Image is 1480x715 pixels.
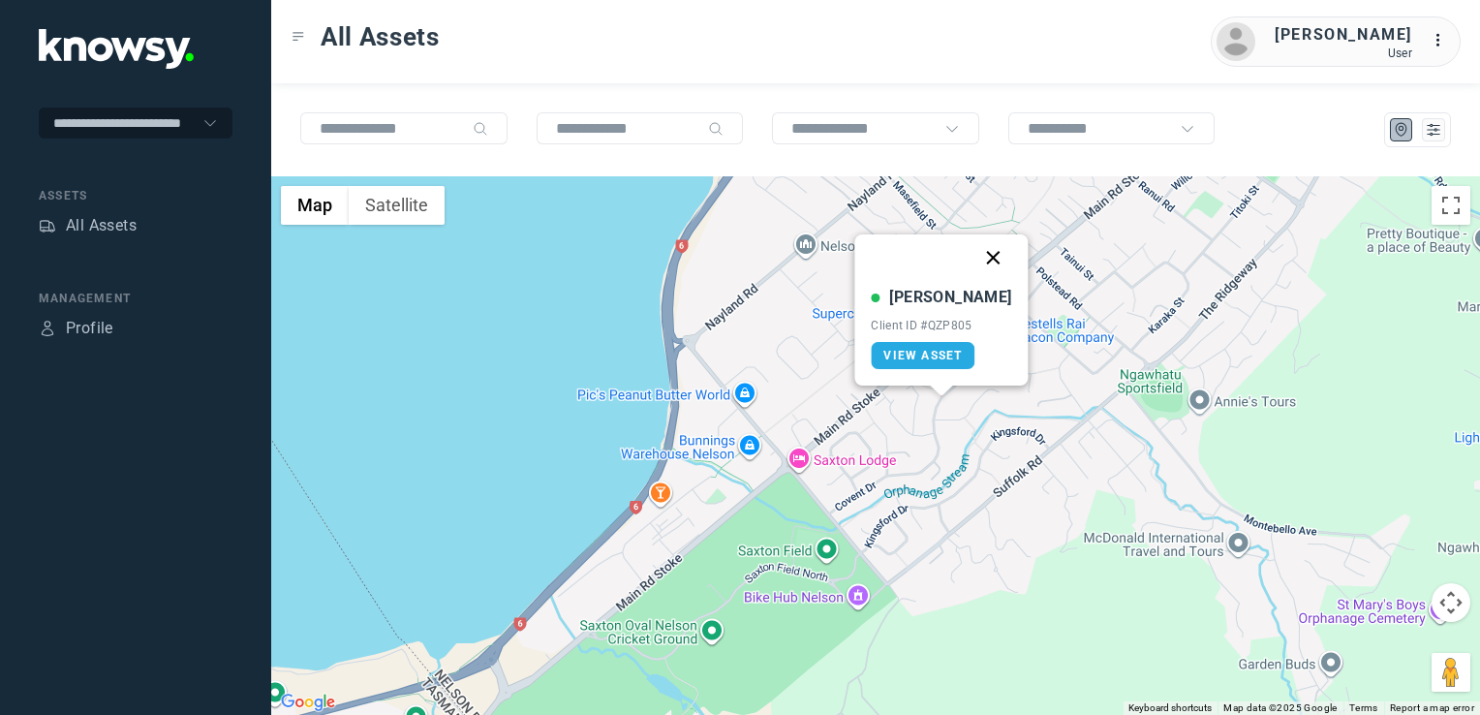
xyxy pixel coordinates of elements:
[1393,121,1410,139] div: Map
[39,290,232,307] div: Management
[1223,702,1337,713] span: Map data ©2025 Google
[1432,29,1455,52] div: :
[276,690,340,715] img: Google
[349,186,445,225] button: Show satellite imagery
[708,121,724,137] div: Search
[292,30,305,44] div: Toggle Menu
[1217,22,1255,61] img: avatar.png
[1432,583,1470,622] button: Map camera controls
[39,187,232,204] div: Assets
[1128,701,1212,715] button: Keyboard shortcuts
[1432,186,1470,225] button: Toggle fullscreen view
[1275,47,1412,60] div: User
[871,319,1011,332] div: Client ID #QZP805
[1275,23,1412,47] div: [PERSON_NAME]
[281,186,349,225] button: Show street map
[39,320,56,337] div: Profile
[1433,33,1452,47] tspan: ...
[1432,653,1470,692] button: Drag Pegman onto the map to open Street View
[39,214,137,237] a: AssetsAll Assets
[276,690,340,715] a: Open this area in Google Maps (opens a new window)
[39,217,56,234] div: Assets
[1390,702,1474,713] a: Report a map error
[39,29,194,69] img: Application Logo
[473,121,488,137] div: Search
[1349,702,1378,713] a: Terms (opens in new tab)
[971,234,1017,281] button: Close
[883,349,962,362] span: View Asset
[871,342,974,369] a: View Asset
[39,317,113,340] a: ProfileProfile
[1425,121,1442,139] div: List
[66,214,137,237] div: All Assets
[889,286,1011,309] div: [PERSON_NAME]
[1432,29,1455,55] div: :
[66,317,113,340] div: Profile
[321,19,440,54] span: All Assets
